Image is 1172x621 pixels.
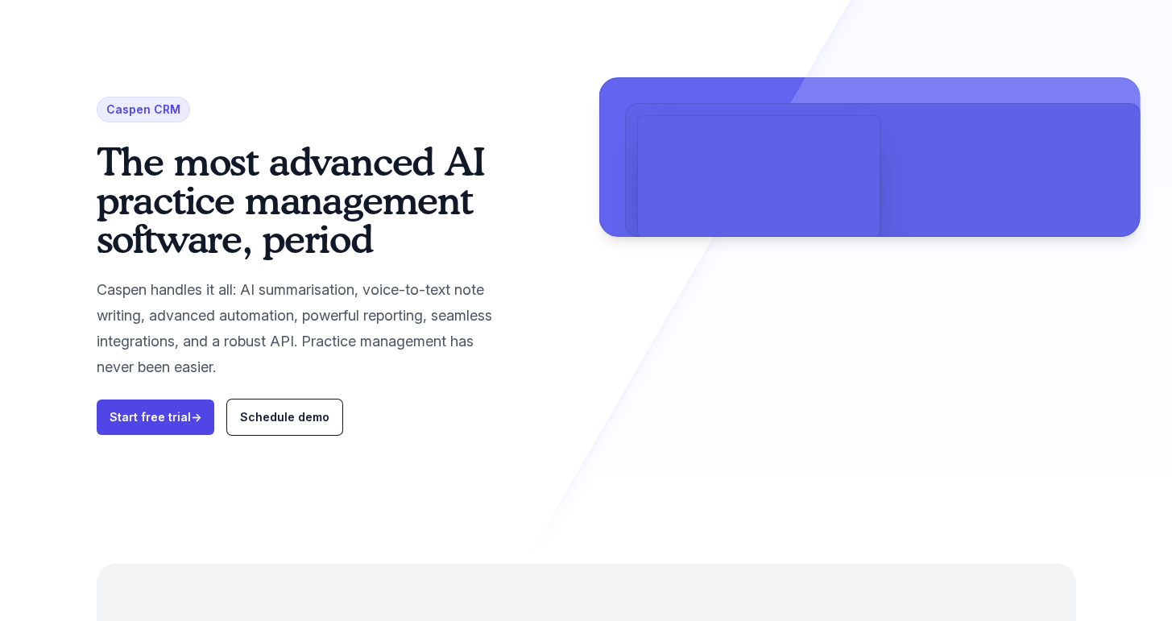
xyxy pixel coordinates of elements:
[227,400,342,435] a: Schedule demo
[97,142,509,258] h1: The most advanced AI practice management software, period
[240,410,329,424] span: Schedule demo
[97,277,509,380] p: Caspen handles it all: AI summarisation, voice-to-text note writing, advanced automation, powerfu...
[97,97,190,122] span: Caspen CRM
[97,400,214,435] a: Start free trial
[191,410,201,424] span: →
